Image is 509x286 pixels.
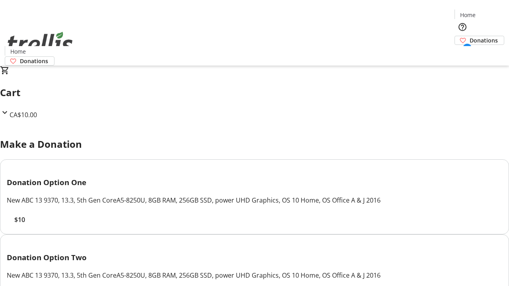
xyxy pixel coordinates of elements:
img: Orient E2E Organization g2iJuyIYjG's Logo [5,23,76,63]
button: Help [455,19,470,35]
div: New ABC 13 9370, 13.3, 5th Gen CoreA5-8250U, 8GB RAM, 256GB SSD, power UHD Graphics, OS 10 Home, ... [7,271,502,280]
a: Home [455,11,480,19]
button: $10 [7,215,32,224]
h3: Donation Option Two [7,252,502,263]
div: New ABC 13 9370, 13.3, 5th Gen CoreA5-8250U, 8GB RAM, 256GB SSD, power UHD Graphics, OS 10 Home, ... [7,195,502,205]
a: Donations [5,56,54,66]
button: Cart [455,45,470,61]
span: CA$10.00 [10,110,37,119]
span: Donations [20,57,48,65]
span: Home [10,47,26,56]
h3: Donation Option One [7,177,502,188]
a: Home [5,47,31,56]
span: Home [460,11,476,19]
a: Donations [455,36,504,45]
span: Donations [470,36,498,44]
span: $10 [14,215,25,224]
